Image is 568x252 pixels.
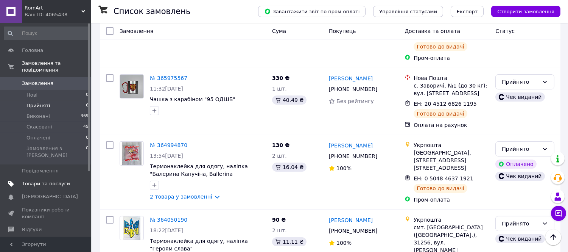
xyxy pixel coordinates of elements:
[414,141,489,149] div: Укрпошта
[120,141,144,166] a: Фото товару
[150,163,248,185] a: Термонаклейка для одягу, наліпка "Балерина Капучіна, Ballerina Cappuccina"
[4,27,89,40] input: Пошук
[545,229,561,245] button: Наверх
[150,217,187,223] a: № 364050190
[405,28,460,34] span: Доставка та оплата
[123,216,141,240] img: Фото товару
[327,84,379,94] div: [PHONE_NUMBER]
[373,6,443,17] button: Управління статусами
[414,101,477,107] span: ЕН: 20 4512 6826 1195
[120,216,144,240] a: Фото товару
[502,145,539,153] div: Прийнято
[264,8,359,15] span: Завантажити звіт по пром-оплаті
[272,227,287,233] span: 2 шт.
[86,102,89,109] span: 6
[150,86,183,92] span: 11:32[DATE]
[495,92,545,102] div: Чек виданий
[86,145,89,159] span: 0
[414,109,467,118] div: Готово до видачі
[414,121,489,129] div: Оплата на рахунок
[451,6,484,17] button: Експорт
[502,219,539,228] div: Прийнято
[22,80,53,87] span: Замовлення
[120,75,143,98] img: Фото товару
[414,216,489,224] div: Укрпошта
[86,92,89,99] span: 0
[120,28,153,34] span: Замовлення
[258,6,366,17] button: Завантажити звіт по пром-оплаті
[272,75,289,81] span: 330 ₴
[497,9,554,14] span: Створити замовлення
[272,95,307,105] div: 40.49 ₴
[414,175,473,182] span: ЕН: 0 5048 4637 1921
[150,194,212,200] a: 2 товара у замовленні
[122,142,141,165] img: Фото товару
[150,227,183,233] span: 18:22[DATE]
[26,145,86,159] span: Замовлення з [PERSON_NAME]
[495,234,545,243] div: Чек виданий
[414,74,489,82] div: Нова Пошта
[414,82,489,97] div: с. Заворичі, №1 (до 30 кг): вул. [STREET_ADDRESS]
[272,142,289,148] span: 130 ₴
[327,151,379,161] div: [PHONE_NUMBER]
[150,96,235,102] a: Чашка з карабіном "95 ОДШБ"
[272,86,287,92] span: 1 шт.
[414,184,467,193] div: Готово до видачі
[414,149,489,172] div: [GEOGRAPHIC_DATA], [STREET_ADDRESS] [STREET_ADDRESS]
[22,226,42,233] span: Відгуки
[22,167,59,174] span: Повідомлення
[491,6,560,17] button: Створити замовлення
[414,196,489,203] div: Пром-оплата
[329,75,373,82] a: [PERSON_NAME]
[150,153,183,159] span: 13:54[DATE]
[329,28,356,34] span: Покупець
[120,74,144,99] a: Фото товару
[26,135,50,141] span: Оплачені
[26,92,37,99] span: Нові
[336,98,374,104] span: Без рейтингу
[272,163,307,172] div: 16.04 ₴
[150,75,187,81] a: № 365975567
[329,142,373,149] a: [PERSON_NAME]
[86,135,89,141] span: 0
[272,217,286,223] span: 90 ₴
[22,60,91,74] span: Замовлення та повідомлення
[114,7,190,16] h1: Список замовлень
[379,9,437,14] span: Управління статусами
[26,124,52,130] span: Скасовані
[495,172,545,181] div: Чек виданий
[25,5,81,11] span: RomArt
[329,216,373,224] a: [PERSON_NAME]
[551,206,566,221] button: Чат з покупцем
[414,42,467,51] div: Готово до видачі
[414,54,489,62] div: Пром-оплата
[327,225,379,236] div: [PHONE_NUMBER]
[336,165,352,171] span: 100%
[495,160,536,169] div: Оплачено
[81,113,89,120] span: 369
[457,9,478,14] span: Експорт
[22,193,78,200] span: [DEMOGRAPHIC_DATA]
[272,153,287,159] span: 2 шт.
[502,78,539,86] div: Прийнято
[336,240,352,246] span: 100%
[26,102,50,109] span: Прийняті
[150,238,248,252] a: Термонаклейка для одягу, наліпка "Героям слава"
[495,28,515,34] span: Статус
[26,113,50,120] span: Виконані
[22,47,43,54] span: Головна
[150,142,187,148] a: № 364994870
[22,207,70,220] span: Показники роботи компанії
[22,180,70,187] span: Товари та послуги
[272,237,307,246] div: 11.11 ₴
[484,8,560,14] a: Створити замовлення
[83,124,89,130] span: 49
[272,28,286,34] span: Cума
[25,11,91,18] div: Ваш ID: 4065438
